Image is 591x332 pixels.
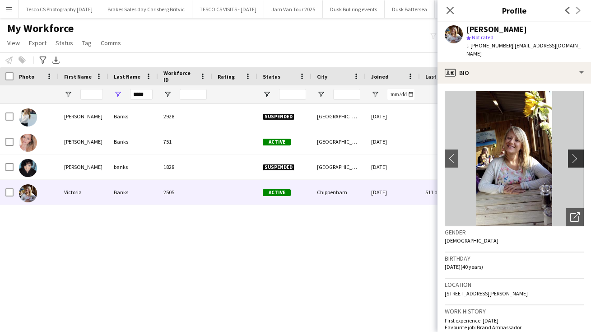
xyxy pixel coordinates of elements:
span: Suspended [263,164,294,171]
div: [PERSON_NAME] [466,25,527,33]
span: My Workforce [7,22,74,35]
span: Not rated [472,34,493,41]
img: Helen Banks [19,108,37,126]
div: [DATE] [366,154,420,179]
span: Status [263,73,280,80]
div: [GEOGRAPHIC_DATA] [312,104,366,129]
span: Tag [82,39,92,47]
h3: Profile [437,5,591,16]
div: 2505 [158,180,212,205]
span: Status [56,39,73,47]
span: Comms [101,39,121,47]
span: Active [263,139,291,145]
span: Active [263,189,291,196]
div: Banks [108,180,158,205]
h3: Work history [445,307,584,315]
p: Favourite job: Brand Ambassador [445,324,584,331]
div: [DATE] [366,180,420,205]
input: Workforce ID Filter Input [180,89,207,100]
div: Bio [437,62,591,84]
div: [DATE] [366,129,420,154]
img: Holly Banks [19,134,37,152]
img: Crew avatar or photo [445,91,584,226]
div: [DATE] [366,104,420,129]
span: Export [29,39,47,47]
button: New Board [435,0,475,18]
a: Export [25,37,50,49]
a: Comms [97,37,125,49]
button: Open Filter Menu [114,90,122,98]
app-action-btn: Export XLSX [51,55,61,65]
span: t. [PHONE_NUMBER] [466,42,513,49]
a: Tag [79,37,95,49]
div: Victoria [59,180,108,205]
button: Dusk Battersea [385,0,435,18]
button: TESCO CS VISITS - [DATE] [192,0,264,18]
input: Last Name Filter Input [130,89,153,100]
span: | [EMAIL_ADDRESS][DOMAIN_NAME] [466,42,581,57]
span: Workforce ID [163,70,196,83]
span: Joined [371,73,389,80]
div: 2928 [158,104,212,129]
button: Open Filter Menu [163,90,172,98]
span: [DEMOGRAPHIC_DATA] [445,237,498,244]
div: [PERSON_NAME] [59,154,108,179]
span: City [317,73,327,80]
div: 1828 [158,154,212,179]
div: [GEOGRAPHIC_DATA] [312,154,366,179]
div: Chippenham [312,180,366,205]
h3: Gender [445,228,584,236]
input: First Name Filter Input [80,89,103,100]
div: [PERSON_NAME] [59,129,108,154]
p: First experience: [DATE] [445,317,584,324]
span: Rating [218,73,235,80]
h3: Location [445,281,584,289]
button: Tesco CS Photography [DATE] [19,0,100,18]
h3: Birthday [445,254,584,262]
input: City Filter Input [333,89,360,100]
input: Status Filter Input [279,89,306,100]
span: Photo [19,73,34,80]
span: First Name [64,73,92,80]
div: Open photos pop-in [566,208,584,226]
button: Open Filter Menu [317,90,325,98]
button: Open Filter Menu [371,90,379,98]
div: 511 days [420,180,474,205]
button: Brakes Sales day Carlsberg Britvic [100,0,192,18]
a: View [4,37,23,49]
span: Suspended [263,113,294,120]
div: [PERSON_NAME] [59,104,108,129]
div: 751 [158,129,212,154]
span: [STREET_ADDRESS][PERSON_NAME] [445,290,528,297]
div: banks [108,154,158,179]
img: Victoria Banks [19,184,37,202]
div: Banks [108,129,158,154]
span: [DATE] (40 years) [445,263,483,270]
span: Last Name [114,73,140,80]
app-action-btn: Advanced filters [37,55,48,65]
button: Dusk Bullring events [323,0,385,18]
button: Jam Van Tour 2025 [264,0,323,18]
div: Banks [108,104,158,129]
img: louisa banks [19,159,37,177]
span: View [7,39,20,47]
input: Joined Filter Input [387,89,414,100]
span: Last job [425,73,446,80]
a: Status [52,37,77,49]
button: Open Filter Menu [64,90,72,98]
div: [GEOGRAPHIC_DATA] [312,129,366,154]
button: Open Filter Menu [263,90,271,98]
